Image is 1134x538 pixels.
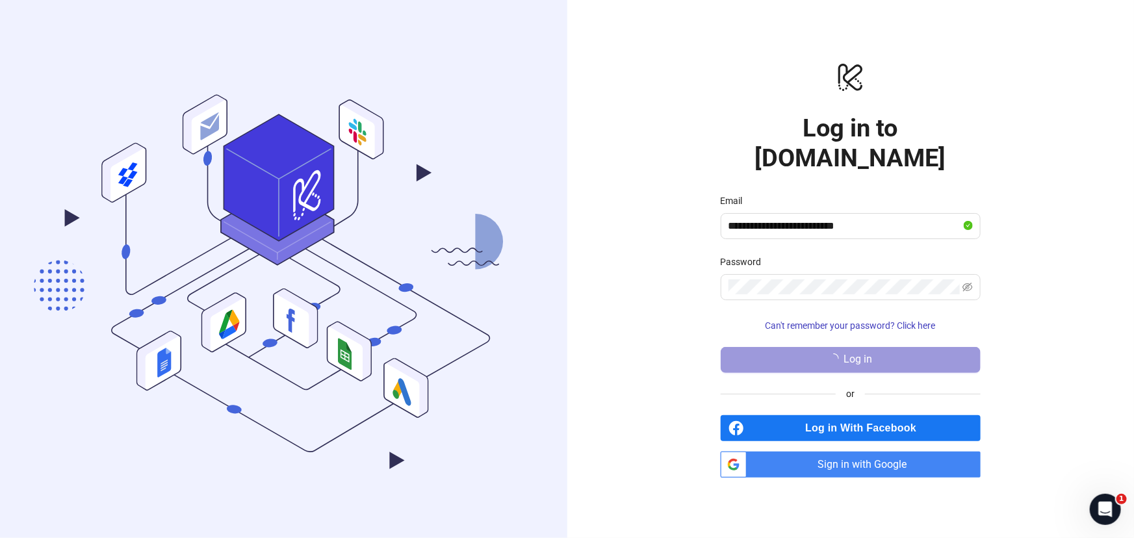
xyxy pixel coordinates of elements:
span: loading [826,352,841,366]
h1: Log in to [DOMAIN_NAME] [721,113,981,173]
a: Can't remember your password? Click here [721,320,981,331]
input: Email [728,218,961,234]
span: 1 [1116,494,1127,504]
span: Sign in with Google [752,452,981,478]
span: Log in With Facebook [749,415,981,441]
span: eye-invisible [962,282,973,292]
label: Email [721,194,751,208]
span: Can't remember your password? Click here [766,320,936,331]
span: Log in [844,353,873,365]
span: or [836,387,865,401]
input: Password [728,279,960,295]
button: Log in [721,347,981,373]
button: Can't remember your password? Click here [721,316,981,337]
label: Password [721,255,770,269]
a: Sign in with Google [721,452,981,478]
a: Log in With Facebook [721,415,981,441]
iframe: Intercom live chat [1090,494,1121,525]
